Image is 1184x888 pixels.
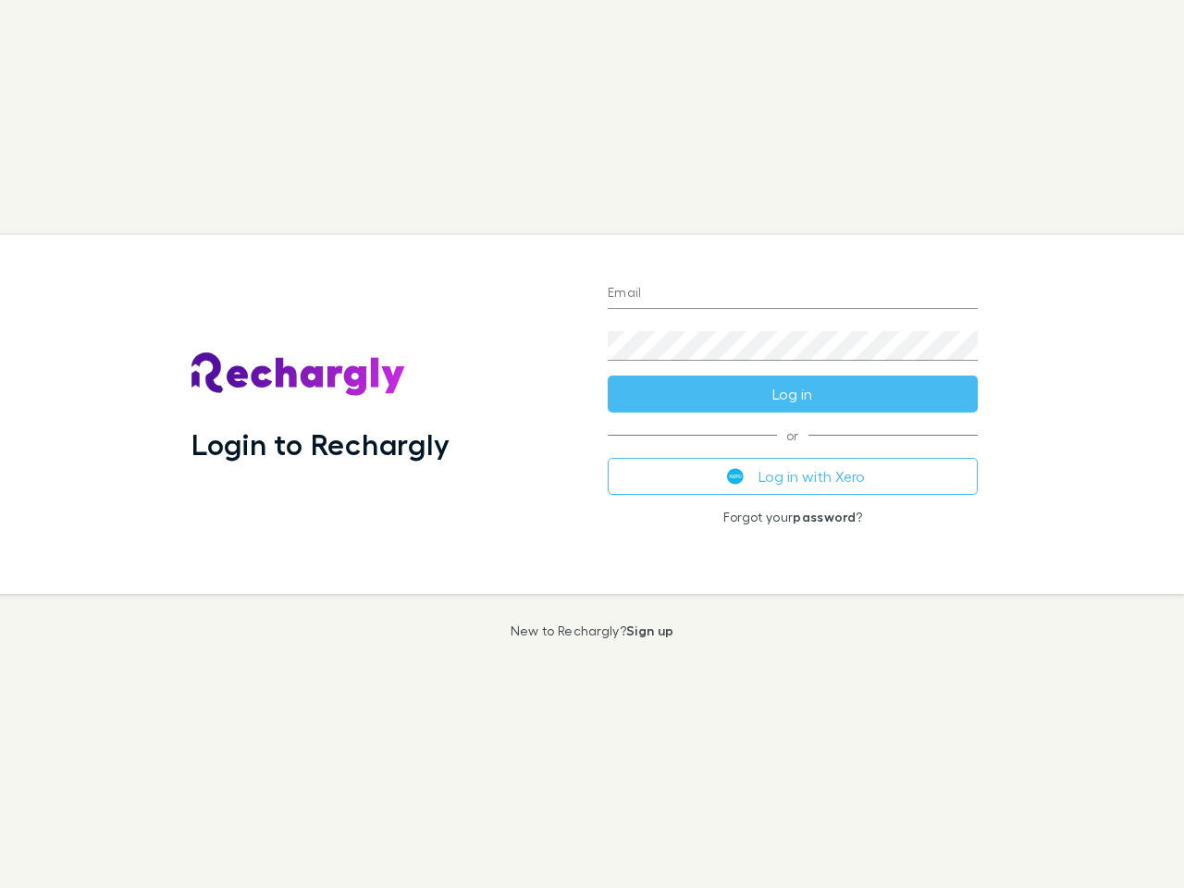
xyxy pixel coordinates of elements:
a: password [793,509,856,524]
span: or [608,435,978,436]
p: Forgot your ? [608,510,978,524]
a: Sign up [626,623,673,638]
img: Rechargly's Logo [191,352,406,397]
button: Log in [608,376,978,413]
button: Log in with Xero [608,458,978,495]
h1: Login to Rechargly [191,426,450,462]
img: Xero's logo [727,468,744,485]
p: New to Rechargly? [511,623,674,638]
